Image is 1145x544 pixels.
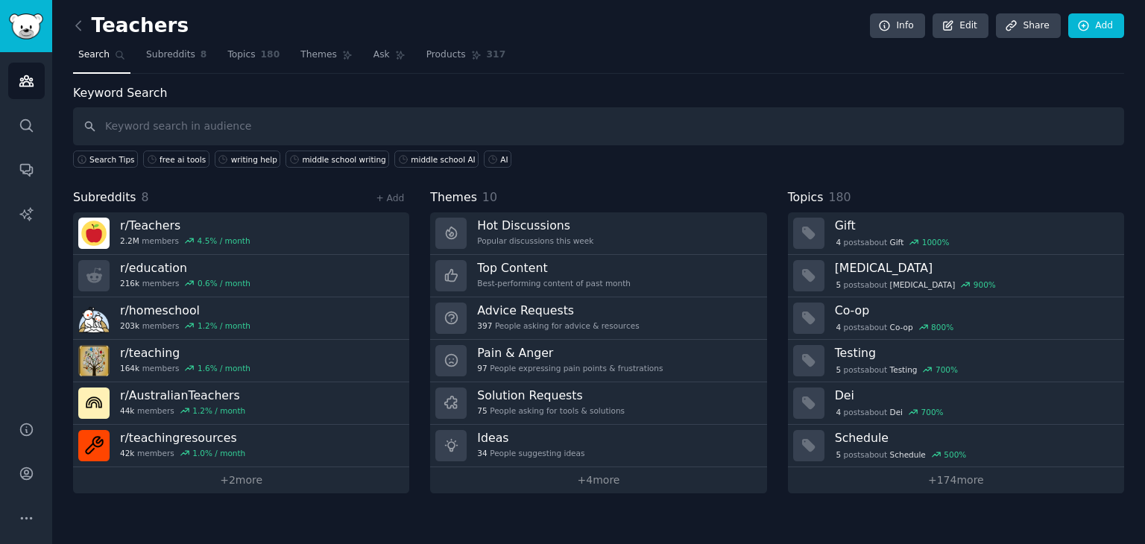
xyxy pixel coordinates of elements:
[421,43,511,74] a: Products317
[835,388,1114,403] h3: Dei
[890,364,918,375] span: Testing
[227,48,255,62] span: Topics
[142,190,149,204] span: 8
[477,430,584,446] h3: Ideas
[73,189,136,207] span: Subreddits
[835,235,951,249] div: post s about
[836,237,841,247] span: 4
[477,345,663,361] h3: Pain & Anger
[192,405,245,416] div: 1.2 % / month
[78,48,110,62] span: Search
[368,43,411,74] a: Ask
[89,154,135,165] span: Search Tips
[870,13,925,39] a: Info
[477,363,663,373] div: People expressing pain points & frustrations
[477,303,639,318] h3: Advice Requests
[936,364,958,375] div: 700 %
[835,218,1114,233] h3: Gift
[426,48,466,62] span: Products
[215,151,281,168] a: writing help
[120,405,245,416] div: members
[73,340,409,382] a: r/teaching164kmembers1.6% / month
[78,388,110,419] img: AustralianTeachers
[394,151,479,168] a: middle school AI
[120,303,250,318] h3: r/ homeschool
[788,382,1124,425] a: Dei4postsaboutDei700%
[788,467,1124,493] a: +174more
[835,405,945,419] div: post s about
[788,255,1124,297] a: [MEDICAL_DATA]5postsabout[MEDICAL_DATA]900%
[192,448,245,458] div: 1.0 % / month
[73,86,167,100] label: Keyword Search
[78,218,110,249] img: Teachers
[430,467,766,493] a: +4more
[120,448,134,458] span: 42k
[477,405,625,416] div: People asking for tools & solutions
[120,218,250,233] h3: r/ Teachers
[890,407,903,417] span: Dei
[890,237,904,247] span: Gift
[73,297,409,340] a: r/homeschool203kmembers1.2% / month
[120,235,250,246] div: members
[160,154,206,165] div: free ai tools
[261,48,280,62] span: 180
[430,297,766,340] a: Advice Requests397People asking for advice & resources
[78,303,110,334] img: homeschool
[73,14,189,38] h2: Teachers
[487,48,506,62] span: 317
[477,388,625,403] h3: Solution Requests
[120,260,250,276] h3: r/ education
[477,278,631,288] div: Best-performing content of past month
[222,43,285,74] a: Topics180
[198,363,250,373] div: 1.6 % / month
[933,13,988,39] a: Edit
[835,345,1114,361] h3: Testing
[788,189,824,207] span: Topics
[788,425,1124,467] a: Schedule5postsaboutSchedule500%
[78,430,110,461] img: teachingresources
[828,190,851,204] span: 180
[836,449,841,460] span: 5
[477,448,584,458] div: People suggesting ideas
[477,260,631,276] h3: Top Content
[73,467,409,493] a: +2more
[78,345,110,376] img: teaching
[477,320,492,331] span: 397
[974,279,996,290] div: 900 %
[120,448,245,458] div: members
[835,303,1114,318] h3: Co-op
[500,154,508,165] div: AI
[835,448,968,461] div: post s about
[120,388,245,403] h3: r/ AustralianTeachers
[146,48,195,62] span: Subreddits
[302,154,385,165] div: middle school writing
[9,13,43,39] img: GummySearch logo
[198,235,250,246] div: 4.5 % / month
[295,43,358,74] a: Themes
[890,449,926,460] span: Schedule
[931,322,953,332] div: 800 %
[477,235,593,246] div: Popular discussions this week
[120,320,250,331] div: members
[944,449,966,460] div: 500 %
[73,151,138,168] button: Search Tips
[120,405,134,416] span: 44k
[430,212,766,255] a: Hot DiscussionsPopular discussions this week
[143,151,209,168] a: free ai tools
[788,297,1124,340] a: Co-op4postsaboutCo-op800%
[835,430,1114,446] h3: Schedule
[141,43,212,74] a: Subreddits8
[73,107,1124,145] input: Keyword search in audience
[836,279,841,290] span: 5
[477,448,487,458] span: 34
[73,43,130,74] a: Search
[231,154,277,165] div: writing help
[996,13,1060,39] a: Share
[73,425,409,467] a: r/teachingresources42kmembers1.0% / month
[477,320,639,331] div: People asking for advice & resources
[300,48,337,62] span: Themes
[788,340,1124,382] a: Testing5postsaboutTesting700%
[836,364,841,375] span: 5
[430,340,766,382] a: Pain & Anger97People expressing pain points & frustrations
[73,255,409,297] a: r/education216kmembers0.6% / month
